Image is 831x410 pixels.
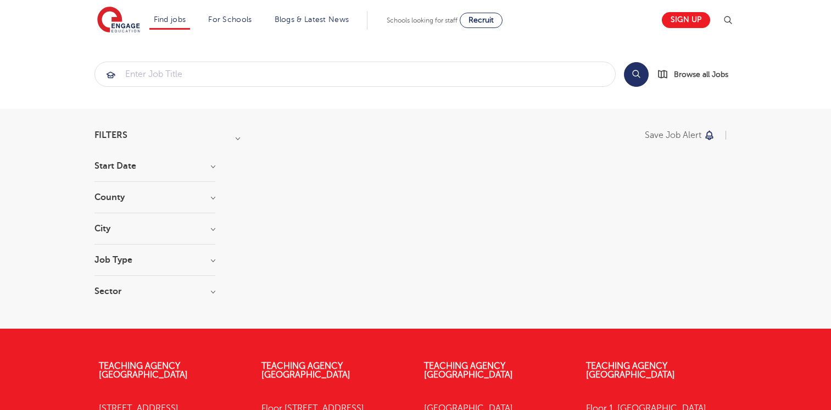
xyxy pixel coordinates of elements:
[94,193,215,202] h3: County
[95,62,615,86] input: Submit
[624,62,649,87] button: Search
[662,12,710,28] a: Sign up
[469,16,494,24] span: Recruit
[674,68,728,81] span: Browse all Jobs
[94,162,215,170] h3: Start Date
[424,361,513,380] a: Teaching Agency [GEOGRAPHIC_DATA]
[154,15,186,24] a: Find jobs
[387,16,458,24] span: Schools looking for staff
[99,361,188,380] a: Teaching Agency [GEOGRAPHIC_DATA]
[94,224,215,233] h3: City
[94,256,215,264] h3: Job Type
[94,287,215,296] h3: Sector
[275,15,349,24] a: Blogs & Latest News
[97,7,140,34] img: Engage Education
[208,15,252,24] a: For Schools
[657,68,737,81] a: Browse all Jobs
[586,361,675,380] a: Teaching Agency [GEOGRAPHIC_DATA]
[645,131,716,140] button: Save job alert
[94,62,616,87] div: Submit
[645,131,701,140] p: Save job alert
[261,361,350,380] a: Teaching Agency [GEOGRAPHIC_DATA]
[94,131,127,140] span: Filters
[460,13,503,28] a: Recruit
